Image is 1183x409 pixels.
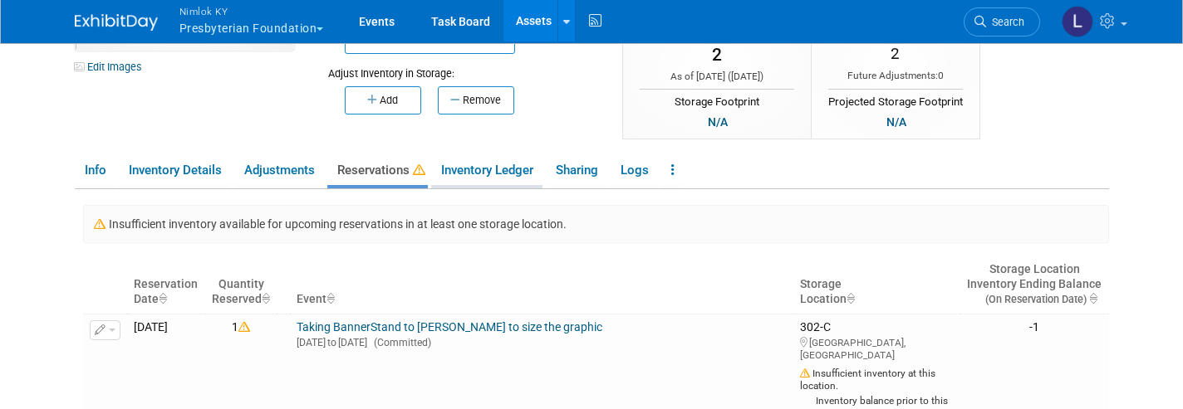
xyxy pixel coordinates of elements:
div: [GEOGRAPHIC_DATA], [GEOGRAPHIC_DATA] [800,334,955,362]
a: Reservations [327,156,428,185]
span: 0 [938,70,944,81]
a: Search [964,7,1040,37]
div: -1 [967,320,1102,335]
div: Storage Footprint [640,89,794,110]
a: Inventory Ledger [431,156,542,185]
a: Inventory Details [119,156,231,185]
i: Insufficient quantity available at storage location [238,321,250,333]
img: ExhibitDay [75,14,158,31]
div: Adjust Inventory in Storage: [328,54,597,81]
i: Insufficient quantity available at storage location [800,368,812,378]
a: Info [75,156,115,185]
div: As of [DATE] ( ) [640,70,794,84]
a: Sharing [546,156,607,185]
span: [DATE] [731,71,760,82]
span: Nimlok KY [179,2,324,20]
span: (Committed) [367,337,431,348]
div: [DATE] [DATE] [297,334,786,349]
div: N/A [703,113,733,131]
span: to [326,337,338,348]
button: Remove [438,86,514,114]
span: 2 [712,45,722,65]
span: (On Reservation Date) [971,293,1087,305]
div: N/A [881,113,911,131]
span: Search [986,16,1024,28]
th: ReservationDate : activate to sort column ascending [127,256,206,314]
th: Storage LocationInventory Ending Balance (On Reservation Date) : activate to sort column ascending [960,256,1108,314]
img: Luc Schaefer [1062,6,1093,37]
th: Event : activate to sort column ascending [290,256,793,314]
th: Quantity&nbsp;&nbsp;&nbsp;Reserved : activate to sort column ascending [205,256,277,314]
span: 2 [891,44,900,63]
div: Future Adjustments: [828,69,963,83]
a: Logs [611,156,658,185]
a: Edit Images [75,56,149,77]
th: Storage Location : activate to sort column ascending [793,256,961,314]
button: Add [345,86,421,114]
a: Adjustments [234,156,324,185]
div: Insufficient inventory at this location. [800,363,955,392]
div: Projected Storage Footprint [828,89,963,110]
div: Insufficient inventory available for upcoming reservations in at least one storage location. [83,205,1109,243]
a: Taking BannerStand to [PERSON_NAME] to size the graphic [297,320,602,334]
